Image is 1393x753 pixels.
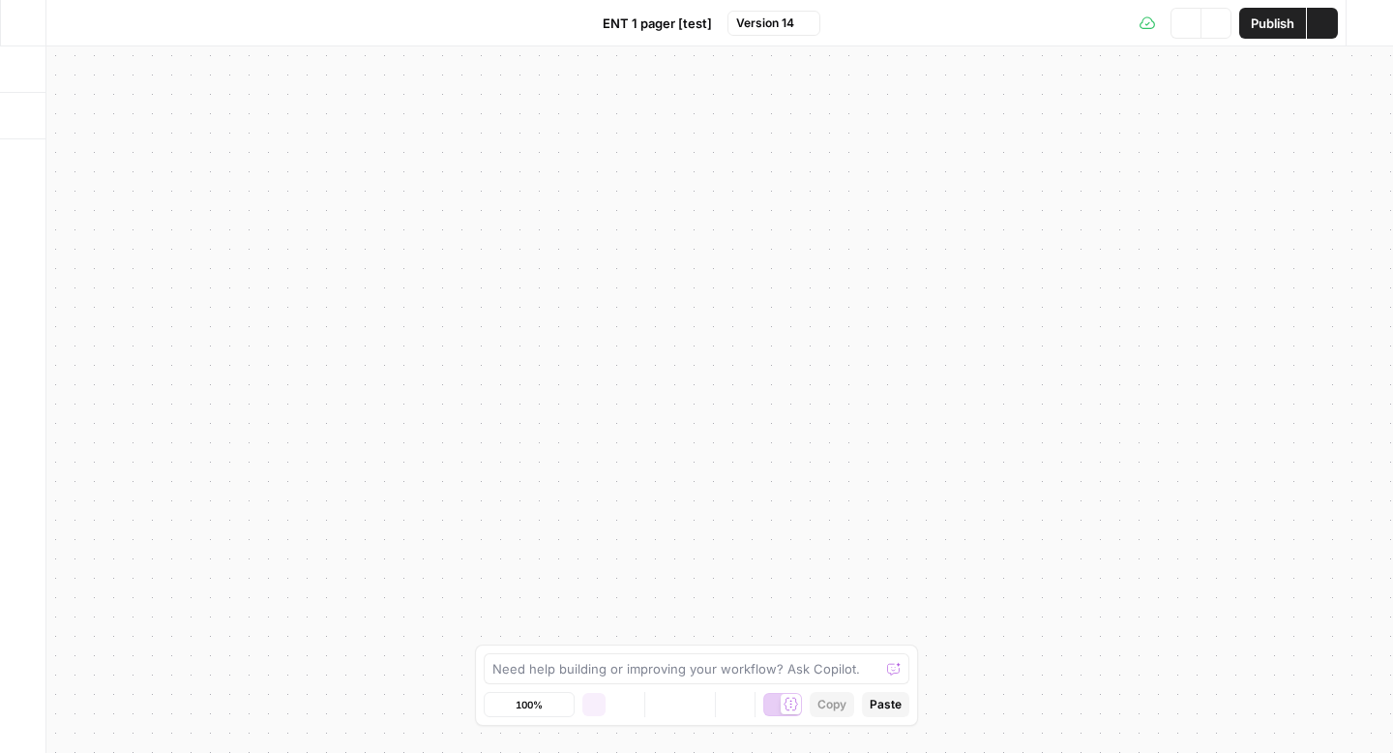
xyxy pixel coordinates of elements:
span: Version 14 [736,15,794,32]
span: ENT 1 pager [test] [603,14,712,33]
span: Paste [870,696,902,713]
button: ENT 1 pager [test] [574,8,724,39]
span: 100% [516,697,543,712]
button: Copy [810,692,854,717]
button: Publish [1239,8,1306,39]
span: Copy [817,696,846,713]
button: Paste [862,692,909,717]
button: Version 14 [727,11,820,36]
span: Publish [1251,14,1294,33]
